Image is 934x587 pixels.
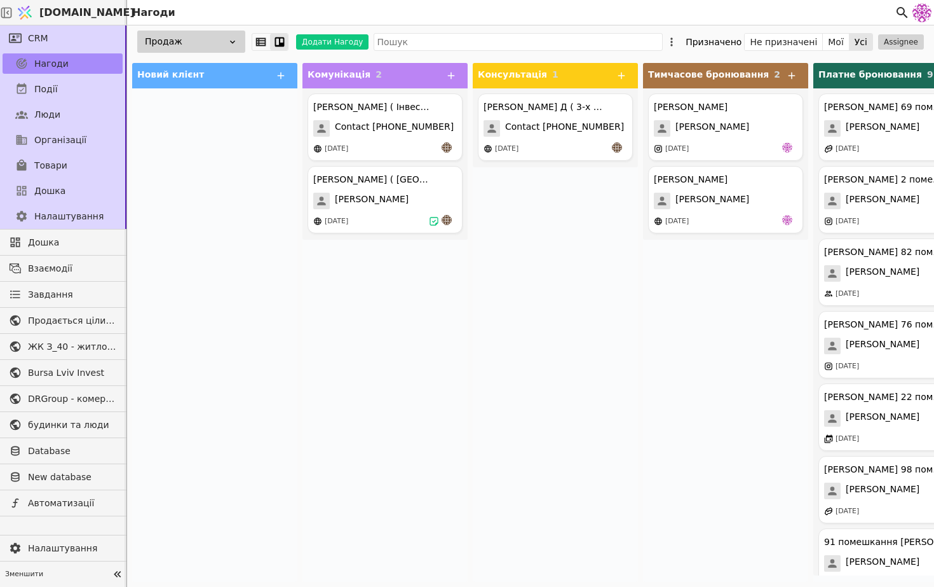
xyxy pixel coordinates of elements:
[3,155,123,176] a: Товари
[878,34,924,50] button: Assignee
[648,166,803,233] div: [PERSON_NAME][PERSON_NAME][DATE]de
[849,33,872,51] button: Усі
[846,193,919,209] span: [PERSON_NAME]
[3,232,123,252] a: Дошка
[836,144,859,155] div: [DATE]
[782,215,792,225] img: de
[912,3,931,22] img: 137b5da8a4f5046b86490006a8dec47a
[836,289,859,300] div: [DATE]
[478,69,547,79] span: Консультація
[654,217,663,226] img: online-store.svg
[824,217,833,226] img: instagram.svg
[137,69,204,79] span: Новий клієнт
[648,93,803,161] div: [PERSON_NAME][PERSON_NAME][DATE]de
[313,100,434,114] div: [PERSON_NAME] ( Інвестиція )
[846,265,919,282] span: [PERSON_NAME]
[675,193,749,209] span: [PERSON_NAME]
[824,289,833,298] img: people.svg
[313,173,434,186] div: [PERSON_NAME] ( [GEOGRAPHIC_DATA] )
[552,69,558,79] span: 1
[665,144,689,155] div: [DATE]
[127,5,175,20] h2: Нагоди
[28,542,116,555] span: Налаштування
[28,497,116,510] span: Автоматизації
[484,144,492,153] img: online-store.svg
[818,69,922,79] span: Платне бронювання
[34,184,65,198] span: Дошка
[39,5,135,20] span: [DOMAIN_NAME]
[478,93,633,161] div: [PERSON_NAME] Д ( 3-х к )Contact [PHONE_NUMBER][DATE]an
[442,215,452,225] img: an
[836,361,859,372] div: [DATE]
[3,28,123,48] a: CRM
[313,217,322,226] img: online-store.svg
[325,144,348,155] div: [DATE]
[3,258,123,279] a: Взаємодії
[824,144,833,153] img: affiliate-program.svg
[28,471,116,484] span: New database
[376,69,382,79] span: 2
[3,181,123,201] a: Дошка
[3,336,123,357] a: ЖК З_40 - житлова та комерційна нерухомість класу Преміум
[288,34,369,50] a: Додати Нагоду
[824,434,833,443] img: events.svg
[665,216,689,227] div: [DATE]
[28,418,116,432] span: будинки та люди
[34,83,58,96] span: Події
[484,100,604,114] div: [PERSON_NAME] Д ( 3-х к )
[34,134,86,147] span: Організації
[3,389,123,409] a: DRGroup - комерційна нерухоомість
[654,144,663,153] img: instagram.svg
[3,79,123,99] a: Події
[3,130,123,150] a: Організації
[846,410,919,427] span: [PERSON_NAME]
[28,445,116,458] span: Database
[495,144,518,155] div: [DATE]
[28,366,116,380] span: Bursa Lviv Invest
[34,210,104,223] span: Налаштування
[28,236,116,249] span: Дошка
[836,216,859,227] div: [DATE]
[3,441,123,461] a: Database
[28,392,116,406] span: DRGroup - комерційна нерухоомість
[28,288,73,301] span: Завдання
[3,53,123,74] a: Нагоди
[654,173,728,186] div: [PERSON_NAME]
[335,120,454,137] span: Contact [PHONE_NUMBER]
[28,32,48,45] span: CRM
[34,108,60,121] span: Люди
[836,506,859,517] div: [DATE]
[3,538,123,558] a: Налаштування
[34,159,67,172] span: Товари
[745,33,823,51] button: Не призначені
[836,434,859,445] div: [DATE]
[3,284,123,305] a: Завдання
[846,120,919,137] span: [PERSON_NAME]
[28,262,116,275] span: Взаємодії
[3,467,123,487] a: New database
[15,1,34,25] img: Logo
[335,193,409,209] span: [PERSON_NAME]
[612,142,622,153] img: an
[505,120,624,137] span: Contact [PHONE_NUMBER]
[308,69,370,79] span: Комунікація
[824,507,833,516] img: affiliate-program.svg
[823,33,849,51] button: Мої
[648,69,769,79] span: Тимчасове бронювання
[5,569,109,580] span: Зменшити
[3,310,123,331] a: Продається цілий будинок [PERSON_NAME] нерухомість
[824,362,833,371] img: instagram.svg
[296,34,369,50] button: Додати Нагоду
[308,166,463,233] div: [PERSON_NAME] ( [GEOGRAPHIC_DATA] )[PERSON_NAME][DATE]an
[3,104,123,125] a: Люди
[3,206,123,226] a: Налаштування
[774,69,780,79] span: 2
[28,340,116,354] span: ЖК З_40 - житлова та комерційна нерухомість класу Преміум
[442,142,452,153] img: an
[3,415,123,435] a: будинки та люди
[137,31,245,53] div: Продаж
[846,338,919,354] span: [PERSON_NAME]
[846,555,919,572] span: [PERSON_NAME]
[3,493,123,513] a: Автоматизації
[675,120,749,137] span: [PERSON_NAME]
